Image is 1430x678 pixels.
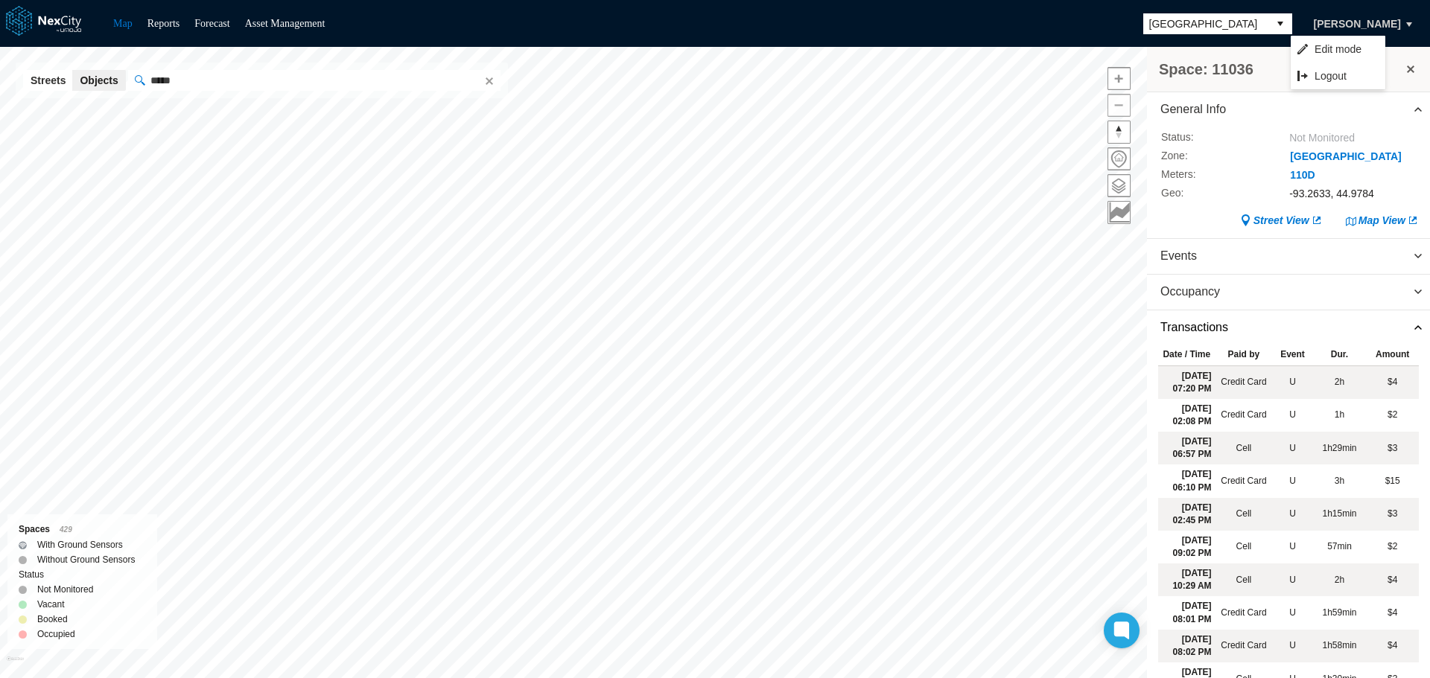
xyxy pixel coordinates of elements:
[1272,531,1313,563] td: Unknown
[37,582,93,597] label: Not Monitored
[19,567,146,582] div: Status
[1108,121,1131,144] button: Reset bearing to north
[1289,132,1355,144] span: Not Monitored
[72,70,125,91] button: Objects
[1366,630,1419,662] td: $4
[1161,167,1267,183] label: Meters :
[1313,531,1367,563] td: 57min
[37,537,123,552] label: With Ground Sensors
[1158,345,1215,365] th: Date / Time
[37,627,75,642] label: Occupied
[1240,213,1323,228] a: Street View
[37,612,68,627] label: Booked
[1366,399,1419,432] td: $2
[1366,563,1419,596] td: $4
[1272,365,1313,399] td: Unknown
[1315,42,1361,57] span: Edit mode
[1366,432,1419,464] td: $3
[1158,498,1215,531] td: [DATE] 02:45 PM
[60,525,72,534] span: 429
[1108,174,1131,197] button: Layers management
[1272,345,1313,365] th: Event
[480,73,495,88] button: Clear
[1313,498,1367,531] td: 1h15min
[7,656,24,674] a: Mapbox homepage
[1272,432,1313,464] td: Unknown
[1161,148,1267,164] label: Zone :
[1272,399,1313,432] td: Unknown
[1313,365,1367,399] td: 2h
[1272,464,1313,497] td: Unknown
[1149,16,1262,31] span: [GEOGRAPHIC_DATA]
[19,522,146,537] div: Spaces
[1108,201,1131,224] button: Key metrics
[1108,147,1131,170] button: Home
[1366,365,1419,399] td: $4
[1215,345,1273,365] th: Paid by
[1315,68,1361,83] span: Logout
[1289,149,1402,164] button: [GEOGRAPHIC_DATA]
[1158,563,1215,596] td: [DATE] 10:29 AM
[37,597,64,612] label: Vacant
[1313,464,1367,497] td: 3h
[1313,399,1367,432] td: 1h
[1160,319,1228,336] span: Transactions
[1313,432,1367,464] td: 1h29min
[1108,121,1130,143] span: Reset bearing to north
[1158,365,1215,399] td: [DATE] 07:20 PM
[31,73,66,88] span: Streets
[194,18,229,29] a: Forecast
[1313,630,1367,662] td: 1h58min
[1272,596,1313,629] td: Unknown
[1158,464,1215,497] td: [DATE] 06:10 PM
[1366,498,1419,531] td: $3
[1291,36,1385,89] ul: [PERSON_NAME]
[1358,213,1405,228] span: Map View
[1289,167,1315,183] button: 110D
[1272,563,1313,596] td: Unknown
[1215,630,1273,662] td: Credit Card
[1366,345,1419,365] th: Amount
[80,73,118,88] span: Objects
[113,18,133,29] a: Map
[1215,498,1273,531] td: Cell
[1298,11,1417,36] button: [PERSON_NAME]
[1108,68,1130,89] span: Zoom in
[1366,596,1419,629] td: $4
[1108,94,1131,117] button: Zoom out
[1158,432,1215,464] td: [DATE] 06:57 PM
[1313,596,1367,629] td: 1h59min
[1268,13,1292,34] button: select
[147,18,180,29] a: Reports
[1313,345,1367,365] th: Dur.
[1215,531,1273,563] td: Cell
[1272,630,1313,662] td: Unknown
[1215,464,1273,497] td: Credit Card
[1215,596,1273,629] td: Credit Card
[1253,213,1309,228] span: Street View
[1160,101,1226,118] span: General Info
[1215,563,1273,596] td: Cell
[1158,596,1215,629] td: [DATE] 08:01 PM
[1215,432,1273,464] td: Cell
[1158,399,1215,432] td: [DATE] 02:08 PM
[1158,531,1215,563] td: [DATE] 09:02 PM
[1159,59,1403,80] h3: Space: 11036
[1158,630,1215,662] td: [DATE] 08:02 PM
[1366,464,1419,497] td: $15
[245,18,325,29] a: Asset Management
[1108,67,1131,90] button: Zoom in
[1215,399,1273,432] td: Credit Card
[1289,185,1419,202] div: -93.2633, 44.9784
[1160,284,1220,301] span: Occupancy
[1313,563,1367,596] td: 2h
[1161,129,1267,146] label: Status :
[37,552,135,567] label: Without Ground Sensors
[1366,531,1419,563] td: $2
[23,70,73,91] button: Streets
[1345,213,1419,228] a: Map View
[1272,498,1313,531] td: Unknown
[1314,16,1401,31] span: [PERSON_NAME]
[1160,248,1197,265] span: Events
[1215,365,1273,399] td: Credit Card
